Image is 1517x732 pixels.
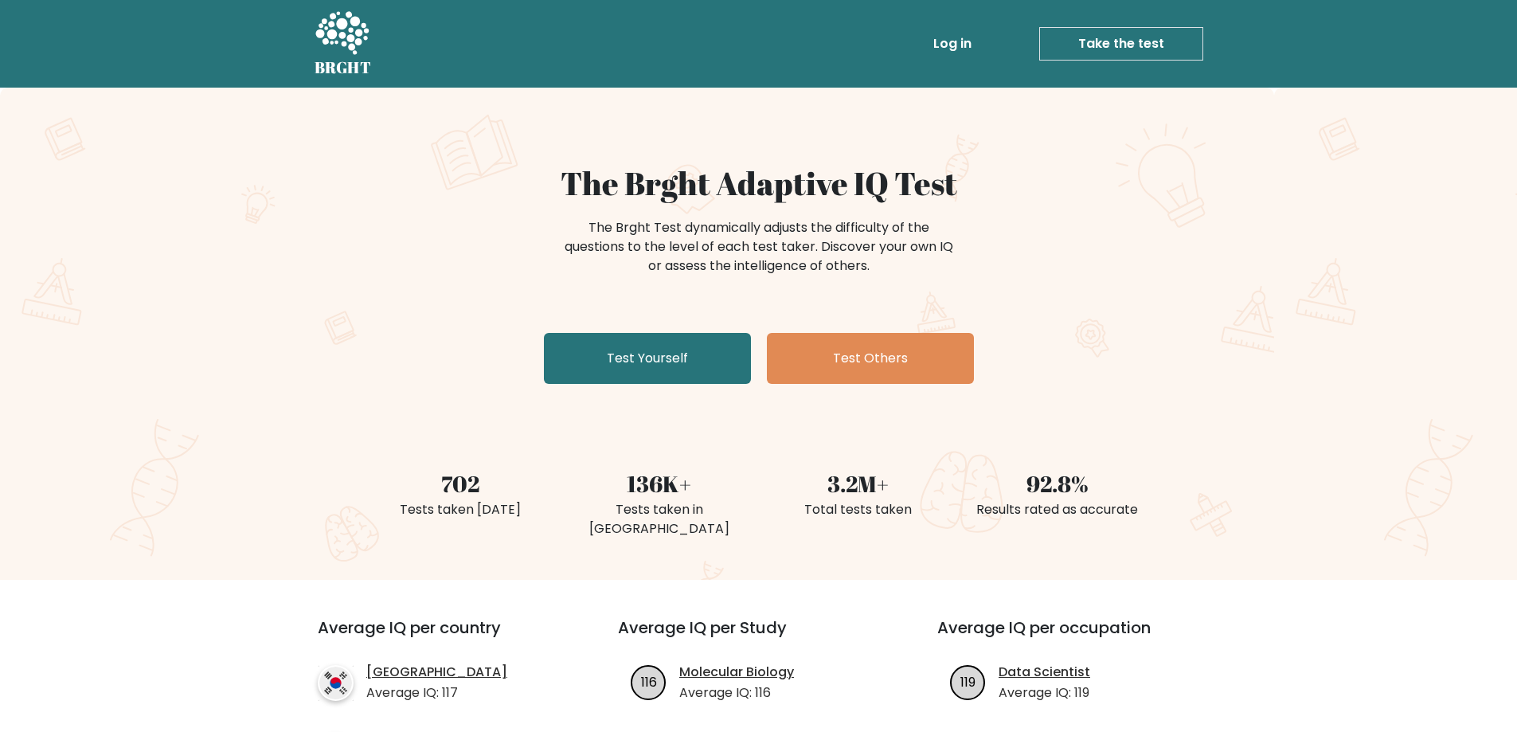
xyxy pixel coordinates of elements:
[968,500,1148,519] div: Results rated as accurate
[960,672,975,691] text: 119
[1039,27,1203,61] a: Take the test
[318,618,561,656] h3: Average IQ per country
[370,500,550,519] div: Tests taken [DATE]
[968,467,1148,500] div: 92.8%
[569,500,749,538] div: Tests taken in [GEOGRAPHIC_DATA]
[999,663,1090,682] a: Data Scientist
[768,467,948,500] div: 3.2M+
[560,218,958,276] div: The Brght Test dynamically adjusts the difficulty of the questions to the level of each test take...
[544,333,751,384] a: Test Yourself
[937,618,1218,656] h3: Average IQ per occupation
[370,467,550,500] div: 702
[679,683,794,703] p: Average IQ: 116
[768,500,948,519] div: Total tests taken
[315,6,372,81] a: BRGHT
[370,164,1148,202] h1: The Brght Adaptive IQ Test
[641,672,657,691] text: 116
[679,663,794,682] a: Molecular Biology
[927,28,978,60] a: Log in
[569,467,749,500] div: 136K+
[366,683,507,703] p: Average IQ: 117
[767,333,974,384] a: Test Others
[618,618,899,656] h3: Average IQ per Study
[999,683,1090,703] p: Average IQ: 119
[315,58,372,77] h5: BRGHT
[318,665,354,701] img: country
[366,663,507,682] a: [GEOGRAPHIC_DATA]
